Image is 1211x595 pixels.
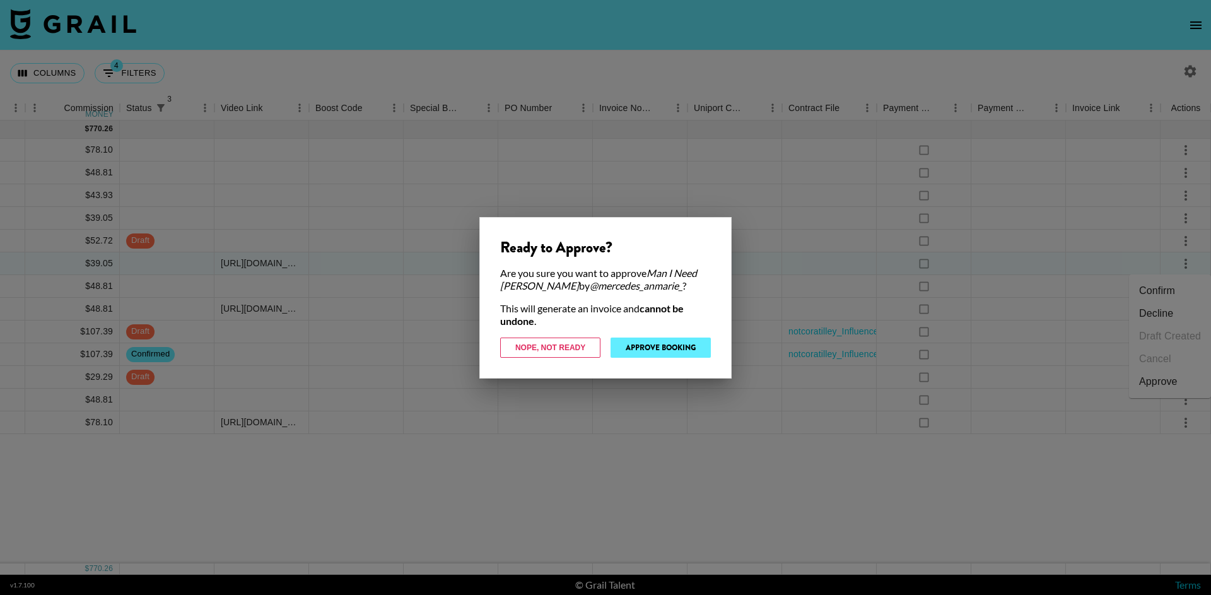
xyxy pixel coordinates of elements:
div: Ready to Approve? [500,238,711,257]
strong: cannot be undone [500,302,684,327]
em: @ mercedes_anmarie_ [590,280,682,292]
div: This will generate an invoice and . [500,302,711,327]
button: Nope, Not Ready [500,338,600,358]
em: Man I Need [PERSON_NAME] [500,267,697,292]
div: Are you sure you want to approve by ? [500,267,711,292]
button: Approve Booking [611,338,711,358]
